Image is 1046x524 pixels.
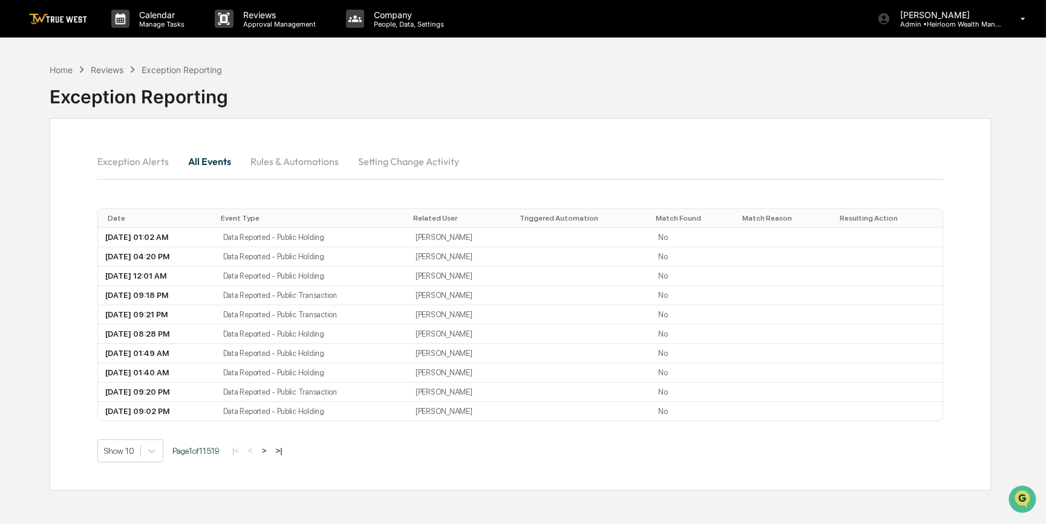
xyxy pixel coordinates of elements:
[652,247,738,267] td: No
[41,105,153,114] div: We're available if you need us!
[98,286,216,305] td: [DATE] 09:18 PM
[656,214,733,222] div: Toggle SortBy
[98,228,216,247] td: [DATE] 01:02 AM
[129,20,191,28] p: Manage Tasks
[221,214,404,222] div: Toggle SortBy
[216,228,408,247] td: Data Reported - Public Holding
[348,147,469,176] button: Setting Change Activity
[216,325,408,344] td: Data Reported - Public Holding
[24,175,76,187] span: Data Lookup
[216,344,408,363] td: Data Reported - Public Holding
[216,286,408,305] td: Data Reported - Public Transaction
[216,402,408,421] td: Data Reported - Public Holding
[98,305,216,325] td: [DATE] 09:21 PM
[178,147,241,176] button: All Events
[216,267,408,286] td: Data Reported - Public Holding
[216,305,408,325] td: Data Reported - Public Transaction
[652,344,738,363] td: No
[98,344,216,363] td: [DATE] 01:49 AM
[408,383,515,402] td: [PERSON_NAME]
[12,25,220,45] p: How can we help?
[98,247,216,267] td: [DATE] 04:20 PM
[272,445,286,456] button: >|
[129,10,191,20] p: Calendar
[12,154,22,163] div: 🖐️
[216,247,408,267] td: Data Reported - Public Holding
[229,445,243,456] button: |<
[891,20,1003,28] p: Admin • Heirloom Wealth Management
[258,445,270,456] button: >
[216,363,408,383] td: Data Reported - Public Holding
[7,170,81,192] a: 🔎Data Lookup
[408,402,515,421] td: [PERSON_NAME]
[652,305,738,325] td: No
[652,363,738,383] td: No
[241,147,348,176] button: Rules & Automations
[408,228,515,247] td: [PERSON_NAME]
[100,152,150,164] span: Attestations
[408,247,515,267] td: [PERSON_NAME]
[520,214,646,222] div: Toggle SortBy
[98,402,216,421] td: [DATE] 09:02 PM
[408,305,515,325] td: [PERSON_NAME]
[29,13,87,25] img: logo
[364,20,450,28] p: People, Data, Settings
[742,214,825,222] div: Toggle SortBy
[41,92,198,105] div: Start new chat
[172,446,220,456] span: Page 1 of 11519
[24,152,78,164] span: Preclearance
[97,147,178,176] button: Exception Alerts
[142,65,222,75] div: Exception Reporting
[652,383,738,402] td: No
[234,10,322,20] p: Reviews
[652,228,738,247] td: No
[408,344,515,363] td: [PERSON_NAME]
[244,445,257,456] button: <
[408,363,515,383] td: [PERSON_NAME]
[88,154,97,163] div: 🗄️
[413,214,510,222] div: Toggle SortBy
[216,383,408,402] td: Data Reported - Public Transaction
[97,147,944,176] div: secondary tabs example
[408,286,515,305] td: [PERSON_NAME]
[652,286,738,305] td: No
[840,214,938,222] div: Toggle SortBy
[364,10,450,20] p: Company
[85,204,146,214] a: Powered byPylon
[206,96,220,111] button: Start new chat
[98,325,216,344] td: [DATE] 08:28 PM
[98,383,216,402] td: [DATE] 09:20 PM
[12,92,34,114] img: 1746055101610-c473b297-6a78-478c-a979-82029cc54cd1
[891,10,1003,20] p: [PERSON_NAME]
[98,363,216,383] td: [DATE] 01:40 AM
[7,147,83,169] a: 🖐️Preclearance
[108,214,211,222] div: Toggle SortBy
[91,65,123,75] div: Reviews
[234,20,322,28] p: Approval Management
[652,267,738,286] td: No
[652,325,738,344] td: No
[652,402,738,421] td: No
[120,205,146,214] span: Pylon
[98,267,216,286] td: [DATE] 12:01 AM
[12,176,22,186] div: 🔎
[50,76,991,108] div: Exception Reporting
[1007,484,1040,517] iframe: Open customer support
[408,267,515,286] td: [PERSON_NAME]
[83,147,155,169] a: 🗄️Attestations
[408,325,515,344] td: [PERSON_NAME]
[50,65,73,75] div: Home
